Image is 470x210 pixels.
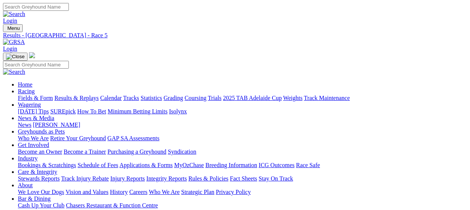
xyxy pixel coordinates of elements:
div: Racing [18,95,467,101]
div: Industry [18,162,467,169]
a: Vision and Values [65,189,108,195]
div: Bar & Dining [18,202,467,209]
a: Minimum Betting Limits [108,108,167,115]
a: Privacy Policy [216,189,251,195]
a: Cash Up Your Club [18,202,64,209]
a: Results - [GEOGRAPHIC_DATA] - Race 5 [3,32,467,39]
button: Toggle navigation [3,24,23,32]
a: Calendar [100,95,122,101]
a: News & Media [18,115,54,121]
a: ICG Outcomes [259,162,294,168]
a: News [18,122,31,128]
a: SUREpick [50,108,76,115]
a: Who We Are [149,189,180,195]
div: Get Involved [18,148,467,155]
img: logo-grsa-white.png [29,52,35,58]
a: Retire Your Greyhound [50,135,106,141]
a: Breeding Information [205,162,257,168]
a: Industry [18,155,38,162]
a: Results & Replays [54,95,99,101]
img: Close [6,54,25,60]
img: Search [3,69,25,75]
a: Schedule of Fees [77,162,118,168]
a: Become an Owner [18,148,62,155]
a: Coursing [185,95,207,101]
div: Care & Integrity [18,175,467,182]
a: Rules & Policies [188,175,228,182]
a: Get Involved [18,142,49,148]
div: Wagering [18,108,467,115]
div: Greyhounds as Pets [18,135,467,142]
a: Strategic Plan [181,189,214,195]
a: Race Safe [296,162,320,168]
div: About [18,189,467,195]
a: Fact Sheets [230,175,257,182]
a: How To Bet [77,108,106,115]
div: News & Media [18,122,467,128]
a: MyOzChase [174,162,204,168]
a: Grading [164,95,183,101]
a: Become a Trainer [64,148,106,155]
a: Home [18,81,32,88]
a: Tracks [123,95,139,101]
a: [PERSON_NAME] [33,122,80,128]
a: Stewards Reports [18,175,60,182]
button: Toggle navigation [3,53,28,61]
a: Syndication [168,148,196,155]
a: Bar & Dining [18,195,51,202]
a: GAP SA Assessments [108,135,160,141]
a: Applications & Forms [119,162,173,168]
span: Menu [7,25,20,31]
a: Isolynx [169,108,187,115]
a: Trials [208,95,221,101]
a: Injury Reports [110,175,145,182]
a: Weights [283,95,303,101]
a: 2025 TAB Adelaide Cup [223,95,282,101]
a: We Love Our Dogs [18,189,64,195]
a: History [110,189,128,195]
a: Bookings & Scratchings [18,162,76,168]
a: Who We Are [18,135,49,141]
a: Greyhounds as Pets [18,128,65,135]
a: Fields & Form [18,95,53,101]
a: Login [3,46,17,52]
a: Statistics [141,95,162,101]
input: Search [3,61,69,69]
a: Track Injury Rebate [61,175,109,182]
a: Stay On Track [259,175,293,182]
img: Search [3,11,25,18]
a: Care & Integrity [18,169,57,175]
a: About [18,182,33,188]
a: [DATE] Tips [18,108,49,115]
a: Track Maintenance [304,95,350,101]
img: GRSA [3,39,25,46]
a: Racing [18,88,35,94]
a: Careers [129,189,147,195]
a: Login [3,18,17,24]
a: Chasers Restaurant & Function Centre [66,202,158,209]
a: Purchasing a Greyhound [108,148,166,155]
a: Integrity Reports [146,175,187,182]
a: Wagering [18,101,41,108]
input: Search [3,3,69,11]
